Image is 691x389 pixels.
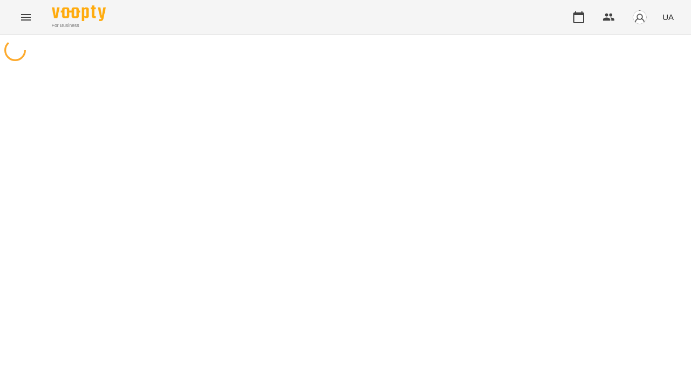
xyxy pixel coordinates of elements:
[52,22,106,29] span: For Business
[13,4,39,30] button: Menu
[662,11,674,23] span: UA
[52,5,106,21] img: Voopty Logo
[632,10,647,25] img: avatar_s.png
[658,7,678,27] button: UA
